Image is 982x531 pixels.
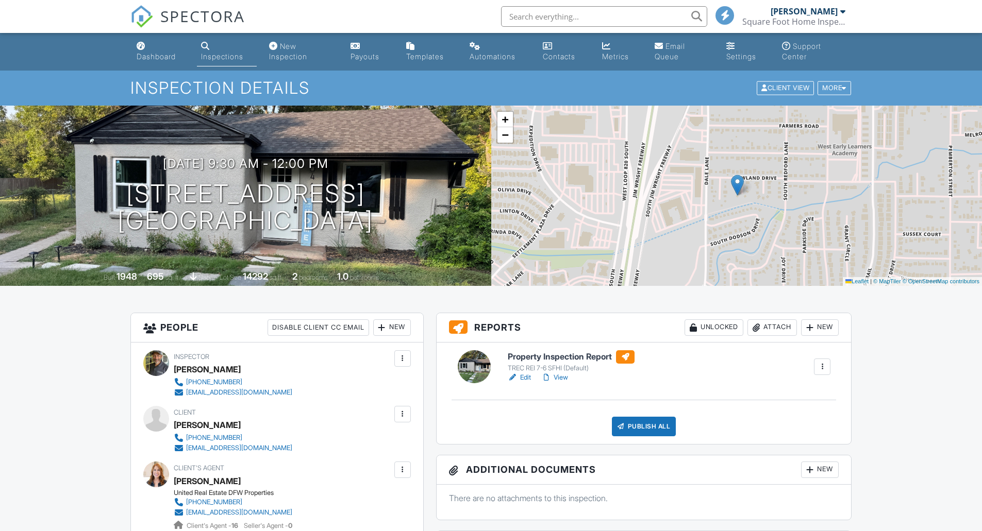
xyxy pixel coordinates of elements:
[541,372,568,383] a: View
[337,271,348,282] div: 1.0
[132,37,189,66] a: Dashboard
[903,278,979,284] a: © OpenStreetMap contributors
[174,377,292,387] a: [PHONE_NUMBER]
[502,128,508,141] span: −
[685,319,743,336] div: Unlocked
[174,443,292,453] a: [EMAIL_ADDRESS][DOMAIN_NAME]
[801,461,839,478] div: New
[508,372,531,383] a: Edit
[130,5,153,28] img: The Best Home Inspection Software - Spectora
[147,271,164,282] div: 695
[508,350,635,364] h6: Property Inspection Report
[174,362,241,377] div: [PERSON_NAME]
[186,378,242,386] div: [PHONE_NUMBER]
[231,522,238,529] strong: 16
[350,273,379,281] span: bathrooms
[501,6,707,27] input: Search everything...
[116,271,137,282] div: 1948
[539,37,590,66] a: Contacts
[130,79,852,97] h1: Inspection Details
[137,52,176,61] div: Dashboard
[243,271,268,282] div: 14292
[497,127,513,143] a: Zoom out
[870,278,872,284] span: |
[197,37,256,66] a: Inspections
[612,417,676,436] div: Publish All
[437,313,852,342] h3: Reports
[186,388,292,397] div: [EMAIL_ADDRESS][DOMAIN_NAME]
[130,14,245,36] a: SPECTORA
[602,52,629,61] div: Metrics
[174,464,224,472] span: Client's Agent
[351,52,379,61] div: Payouts
[118,180,373,235] h1: [STREET_ADDRESS] [GEOGRAPHIC_DATA]
[726,52,756,61] div: Settings
[402,37,457,66] a: Templates
[244,522,292,529] span: Seller's Agent -
[160,5,245,27] span: SPECTORA
[220,273,241,281] span: Lot Size
[299,273,327,281] span: bedrooms
[437,455,852,485] h3: Additional Documents
[165,273,180,281] span: sq. ft.
[756,83,817,91] a: Client View
[818,81,851,95] div: More
[598,37,642,66] a: Metrics
[174,507,292,518] a: [EMAIL_ADDRESS][DOMAIN_NAME]
[174,417,241,433] div: [PERSON_NAME]
[174,433,292,443] a: [PHONE_NUMBER]
[771,6,838,16] div: [PERSON_NAME]
[722,37,770,66] a: Settings
[502,113,508,126] span: +
[406,52,444,61] div: Templates
[742,16,845,27] div: Square Foot Home Inspections, PLLC
[174,387,292,398] a: [EMAIL_ADDRESS][DOMAIN_NAME]
[543,52,575,61] div: Contacts
[747,319,797,336] div: Attach
[873,278,901,284] a: © MapTiler
[845,278,869,284] a: Leaflet
[174,353,209,361] span: Inspector
[465,37,530,66] a: Automations (Basic)
[104,273,115,281] span: Built
[508,350,635,373] a: Property Inspection Report TREC REI 7-6 SFHI (Default)
[270,273,282,281] span: sq.ft.
[201,52,243,61] div: Inspections
[186,508,292,517] div: [EMAIL_ADDRESS][DOMAIN_NAME]
[470,52,515,61] div: Automations
[655,42,685,61] div: Email Queue
[801,319,839,336] div: New
[174,408,196,416] span: Client
[187,522,240,529] span: Client's Agent -
[288,522,292,529] strong: 0
[731,175,744,196] img: Marker
[174,473,241,489] a: [PERSON_NAME]
[198,273,210,281] span: slab
[186,498,242,506] div: [PHONE_NUMBER]
[131,313,423,342] h3: People
[508,364,635,372] div: TREC REI 7-6 SFHI (Default)
[346,37,394,66] a: Payouts
[449,492,839,504] p: There are no attachments to this inspection.
[778,37,850,66] a: Support Center
[265,37,339,66] a: New Inspection
[497,112,513,127] a: Zoom in
[186,434,242,442] div: [PHONE_NUMBER]
[269,42,307,61] div: New Inspection
[292,271,297,282] div: 2
[163,157,328,170] h3: [DATE] 9:30 am - 12:00 pm
[782,42,821,61] div: Support Center
[174,489,301,497] div: United Real Estate DFW Properties
[757,81,814,95] div: Client View
[174,497,292,507] a: [PHONE_NUMBER]
[186,444,292,452] div: [EMAIL_ADDRESS][DOMAIN_NAME]
[651,37,713,66] a: Email Queue
[373,319,411,336] div: New
[268,319,369,336] div: Disable Client CC Email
